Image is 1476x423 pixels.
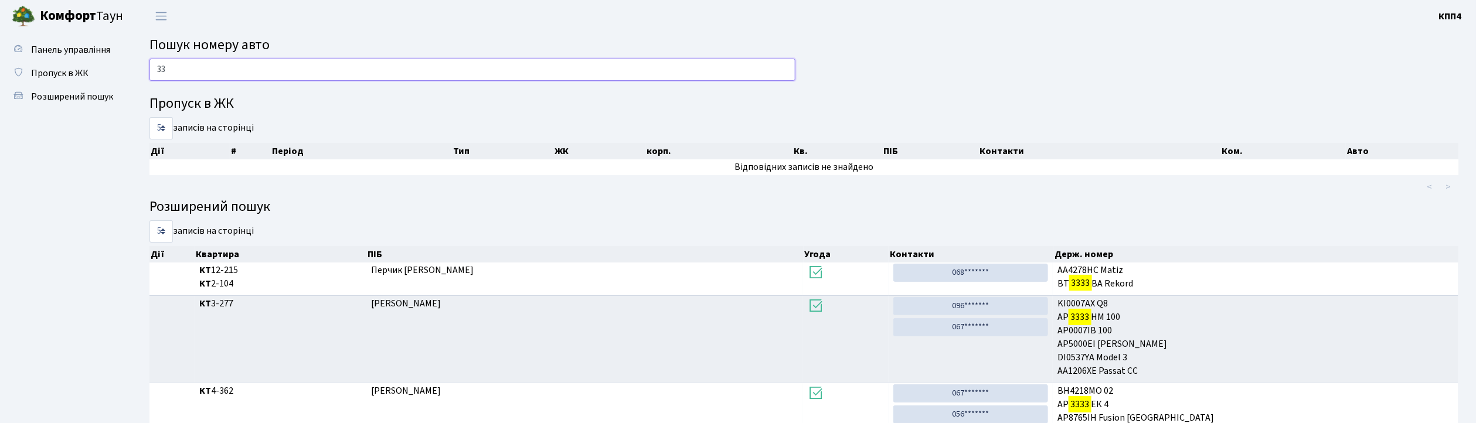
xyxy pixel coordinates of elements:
th: Контакти [978,143,1221,159]
span: Розширений пошук [31,90,113,103]
th: Тип [452,143,553,159]
span: AA4278НС Matiz BT BA Rekord [1057,264,1454,291]
th: Період [271,143,452,159]
b: Комфорт [40,6,96,25]
td: Відповідних записів не знайдено [149,159,1458,175]
a: КПП4 [1439,9,1462,23]
input: Пошук [149,59,795,81]
mark: 3333 [1069,275,1091,291]
th: Кв. [793,143,882,159]
b: КПП4 [1439,10,1462,23]
th: Контакти [889,246,1053,262]
h4: Розширений пошук [149,199,1458,216]
a: Панель управління [6,38,123,62]
span: [PERSON_NAME] [371,297,441,310]
span: Пошук номеру авто [149,35,270,55]
th: Ком. [1221,143,1346,159]
span: Пропуск в ЖК [31,67,89,80]
span: Перчик [PERSON_NAME] [371,264,474,277]
mark: 3333 [1069,309,1091,325]
span: 12-215 2-104 [199,264,362,291]
th: корп. [645,143,793,159]
label: записів на сторінці [149,117,254,139]
span: Панель управління [31,43,110,56]
select: записів на сторінці [149,220,173,243]
th: ПІБ [366,246,803,262]
a: Пропуск в ЖК [6,62,123,85]
th: Авто [1346,143,1470,159]
th: # [230,143,271,159]
select: записів на сторінці [149,117,173,139]
a: Розширений пошук [6,85,123,108]
span: KI0007AX Q8 АР HM 100 AP0007IB 100 АР5000ЕІ [PERSON_NAME] DI0537YA Model 3 АА1206ХЕ Passat CC [1057,297,1454,377]
b: КТ [199,277,211,290]
th: ПІБ [882,143,978,159]
th: Дії [149,143,230,159]
span: [PERSON_NAME] [371,384,441,397]
th: ЖК [553,143,645,159]
b: КТ [199,384,211,397]
img: logo.png [12,5,35,28]
b: КТ [199,297,211,310]
button: Переключити навігацію [147,6,176,26]
label: записів на сторінці [149,220,254,243]
th: Дії [149,246,195,262]
th: Квартира [195,246,366,262]
th: Держ. номер [1053,246,1459,262]
span: 3-277 [199,297,362,311]
span: 4-362 [199,384,362,398]
b: КТ [199,264,211,277]
span: Таун [40,6,123,26]
th: Угода [804,246,889,262]
h4: Пропуск в ЖК [149,95,1458,112]
mark: 3333 [1069,396,1091,412]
